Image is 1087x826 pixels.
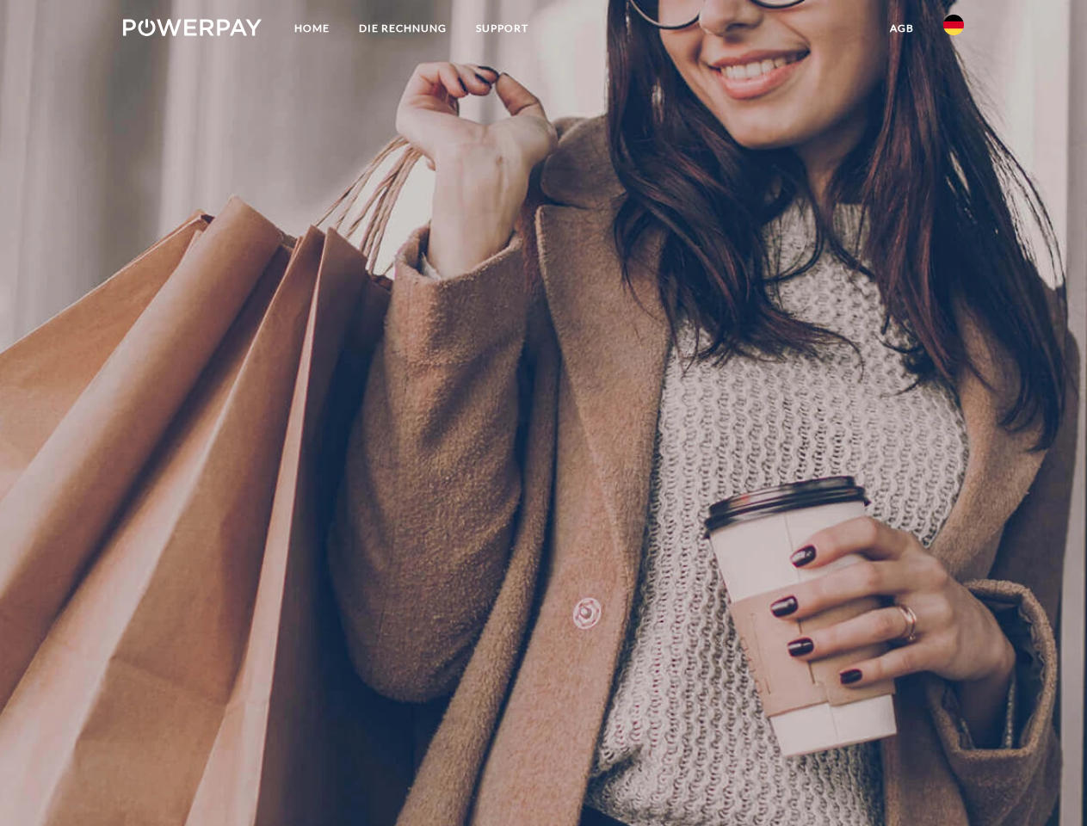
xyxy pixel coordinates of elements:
[344,13,461,44] a: DIE RECHNUNG
[280,13,344,44] a: Home
[875,13,929,44] a: agb
[943,15,964,35] img: de
[461,13,543,44] a: SUPPORT
[123,19,262,36] img: logo-powerpay-white.svg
